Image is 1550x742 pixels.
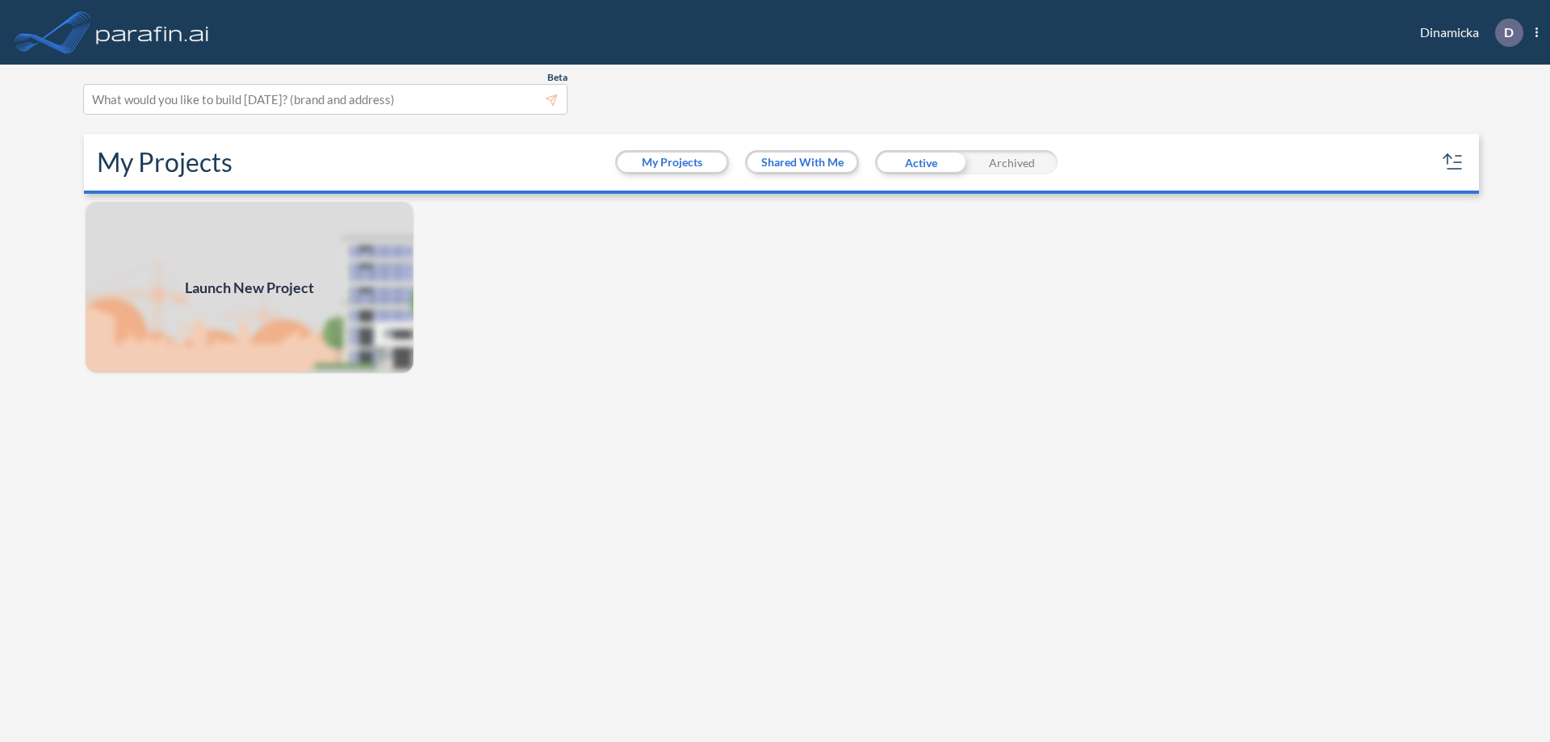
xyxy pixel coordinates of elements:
[748,153,857,172] button: Shared With Me
[84,200,415,375] a: Launch New Project
[1440,149,1466,175] button: sort
[618,153,727,172] button: My Projects
[84,200,415,375] img: add
[93,16,212,48] img: logo
[875,150,966,174] div: Active
[97,147,232,178] h2: My Projects
[185,277,314,299] span: Launch New Project
[547,71,568,84] span: Beta
[1396,19,1538,47] div: Dinamicka
[1504,25,1514,40] p: D
[966,150,1058,174] div: Archived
